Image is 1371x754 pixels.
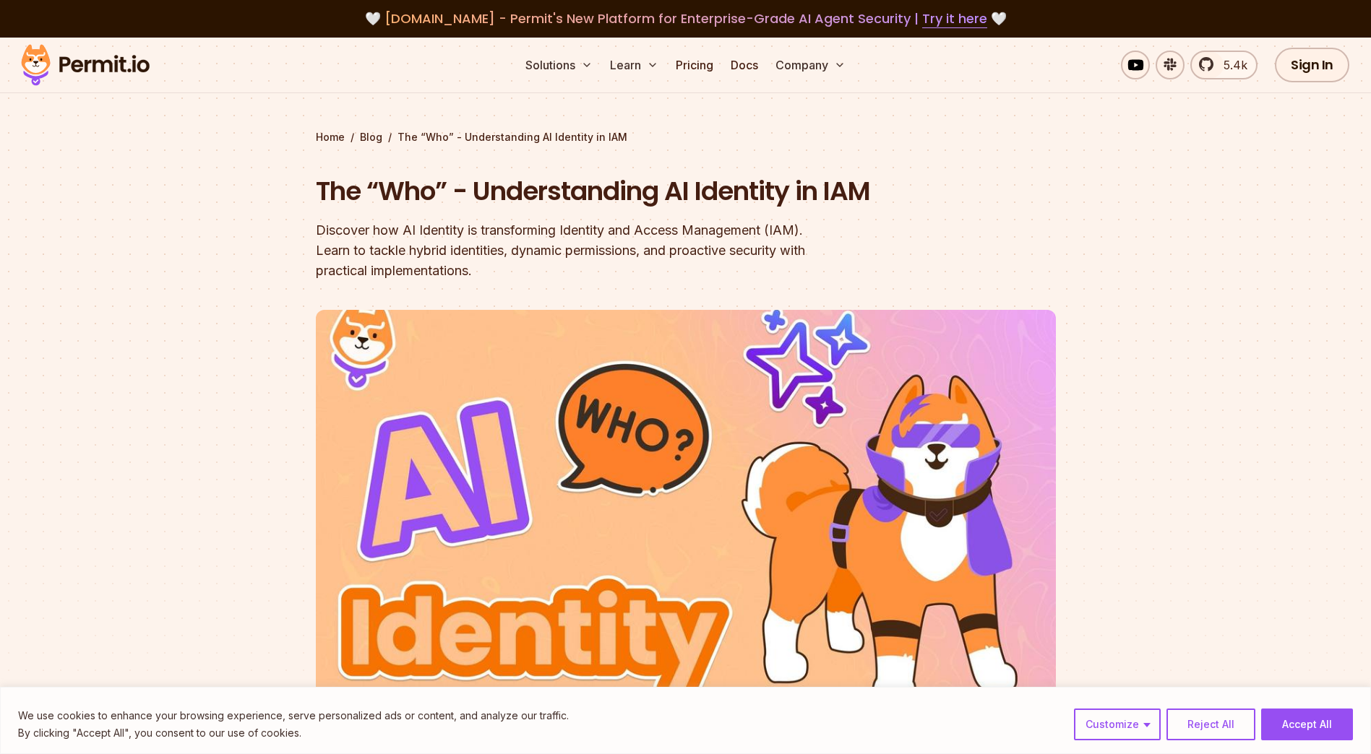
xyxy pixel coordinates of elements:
button: Accept All [1261,708,1353,740]
a: Sign In [1275,48,1349,82]
a: Home [316,130,345,144]
div: / / [316,130,1056,144]
img: Permit logo [14,40,156,90]
button: Learn [604,51,664,79]
button: Solutions [520,51,598,79]
img: The “Who” - Understanding AI Identity in IAM [316,310,1056,726]
a: Blog [360,130,382,144]
p: By clicking "Accept All", you consent to our use of cookies. [18,724,569,742]
p: We use cookies to enhance your browsing experience, serve personalized ads or content, and analyz... [18,707,569,724]
button: Company [770,51,851,79]
a: Docs [725,51,764,79]
span: 5.4k [1215,56,1247,74]
span: [DOMAIN_NAME] - Permit's New Platform for Enterprise-Grade AI Agent Security | [384,9,987,27]
div: Discover how AI Identity is transforming Identity and Access Management (IAM). Learn to tackle hy... [316,220,871,281]
button: Reject All [1166,708,1255,740]
a: 5.4k [1190,51,1258,79]
h1: The “Who” - Understanding AI Identity in IAM [316,173,871,209]
a: Pricing [670,51,719,79]
button: Customize [1074,708,1161,740]
a: Try it here [922,9,987,28]
div: 🤍 🤍 [35,9,1336,29]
